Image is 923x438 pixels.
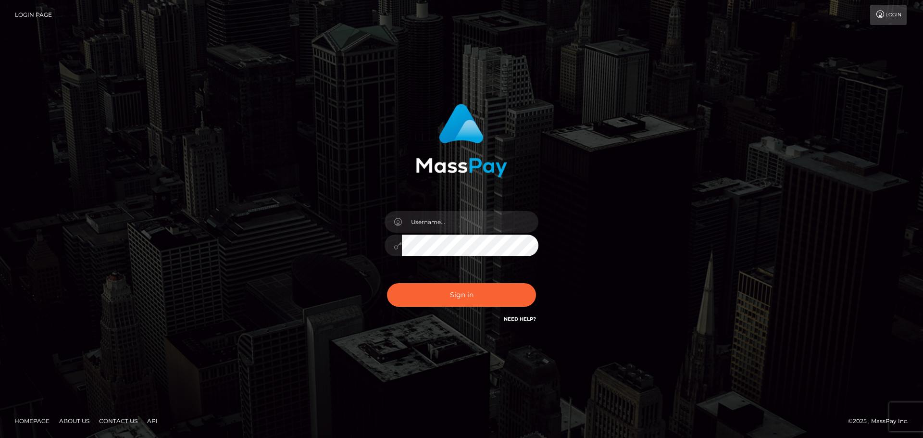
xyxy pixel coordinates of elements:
div: © 2025 , MassPay Inc. [848,416,916,426]
input: Username... [402,211,538,233]
a: Login Page [15,5,52,25]
a: Contact Us [95,413,141,428]
a: About Us [55,413,93,428]
a: Homepage [11,413,53,428]
a: API [143,413,162,428]
a: Need Help? [504,316,536,322]
button: Sign in [387,283,536,307]
img: MassPay Login [416,104,507,177]
a: Login [870,5,907,25]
